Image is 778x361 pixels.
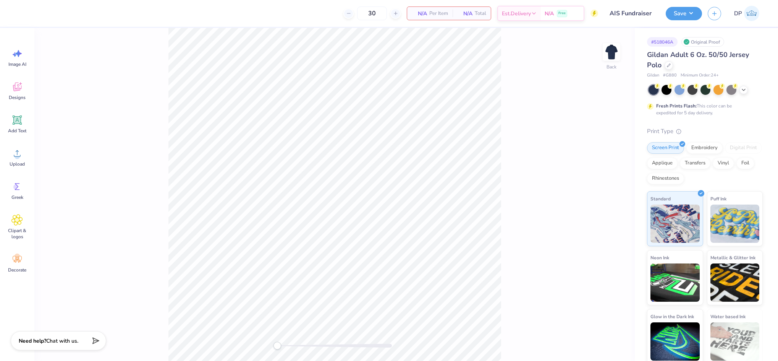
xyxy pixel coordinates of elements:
span: Gildan Adult 6 Oz. 50/50 Jersey Polo [647,50,749,70]
span: Upload [10,161,25,167]
strong: Fresh Prints Flash: [656,103,697,109]
button: Save [666,7,702,20]
div: Vinyl [713,158,734,169]
span: Water based Ink [710,312,746,320]
div: Accessibility label [273,342,281,350]
span: Clipart & logos [5,228,30,240]
div: Back [607,63,616,70]
input: – – [357,7,387,20]
span: Minimum Order: 24 + [681,72,719,79]
span: Chat with us. [46,337,78,345]
span: Glow in the Dark Ink [650,312,694,320]
span: Puff Ink [710,195,726,203]
input: Untitled Design [604,6,660,21]
div: Digital Print [725,142,762,154]
a: DP [731,6,763,21]
div: Embroidery [686,142,723,154]
div: Rhinestones [647,173,684,184]
span: Add Text [8,128,26,134]
img: Darlene Padilla [744,6,759,21]
img: Puff Ink [710,205,760,243]
span: Gildan [647,72,659,79]
span: Total [475,10,486,18]
span: Standard [650,195,671,203]
span: N/A [457,10,472,18]
div: Original Proof [681,37,724,47]
span: Designs [9,94,26,101]
img: Standard [650,205,700,243]
img: Water based Ink [710,322,760,361]
div: Print Type [647,127,763,136]
span: Per Item [429,10,448,18]
span: Metallic & Glitter Ink [710,254,755,262]
span: N/A [545,10,554,18]
span: N/A [412,10,427,18]
div: Applique [647,158,678,169]
span: Image AI [8,61,26,67]
img: Neon Ink [650,263,700,302]
span: Est. Delivery [502,10,531,18]
span: # G880 [663,72,677,79]
img: Back [604,44,619,60]
div: Screen Print [647,142,684,154]
span: Neon Ink [650,254,669,262]
strong: Need help? [19,337,46,345]
span: Greek [11,194,23,200]
span: Free [558,11,566,16]
div: Transfers [680,158,710,169]
span: DP [734,9,742,18]
div: This color can be expedited for 5 day delivery. [656,102,750,116]
img: Metallic & Glitter Ink [710,263,760,302]
img: Glow in the Dark Ink [650,322,700,361]
span: Decorate [8,267,26,273]
div: Foil [736,158,754,169]
div: # 518046A [647,37,678,47]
